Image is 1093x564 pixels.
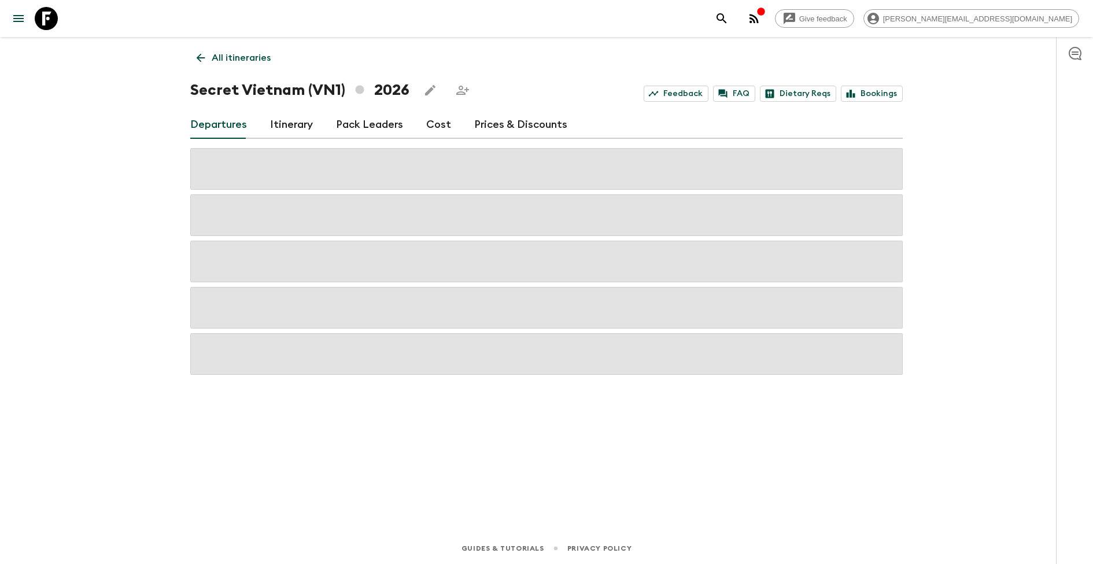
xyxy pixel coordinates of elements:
a: Guides & Tutorials [461,542,544,555]
a: FAQ [713,86,755,102]
a: Give feedback [775,9,854,28]
a: Feedback [644,86,708,102]
span: Give feedback [793,14,854,23]
a: Privacy Policy [567,542,632,555]
a: Pack Leaders [336,111,403,139]
span: Share this itinerary [451,79,474,102]
a: Bookings [841,86,903,102]
a: Departures [190,111,247,139]
span: [PERSON_NAME][EMAIL_ADDRESS][DOMAIN_NAME] [877,14,1079,23]
a: Dietary Reqs [760,86,836,102]
div: [PERSON_NAME][EMAIL_ADDRESS][DOMAIN_NAME] [863,9,1079,28]
button: search adventures [710,7,733,30]
p: All itineraries [212,51,271,65]
button: menu [7,7,30,30]
a: Cost [426,111,451,139]
a: All itineraries [190,46,277,69]
h1: Secret Vietnam (VN1) 2026 [190,79,409,102]
button: Edit this itinerary [419,79,442,102]
a: Prices & Discounts [474,111,567,139]
a: Itinerary [270,111,313,139]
